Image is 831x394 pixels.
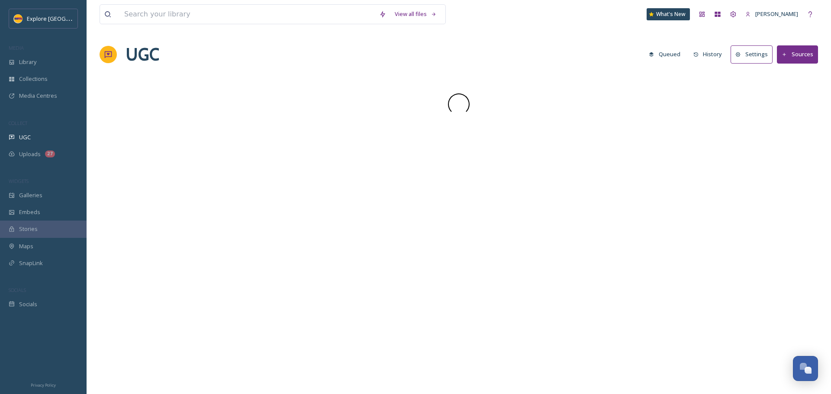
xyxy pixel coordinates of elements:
button: Queued [644,46,685,63]
span: SnapLink [19,259,43,267]
a: UGC [126,42,159,67]
input: Search your library [120,5,375,24]
button: History [689,46,727,63]
a: [PERSON_NAME] [741,6,802,22]
span: COLLECT [9,120,27,126]
a: Privacy Policy [31,379,56,390]
span: Embeds [19,208,40,216]
span: Explore [GEOGRAPHIC_DATA] [27,14,103,22]
button: Sources [777,45,818,63]
a: What's New [647,8,690,20]
a: Settings [731,45,777,63]
button: Settings [731,45,773,63]
span: Uploads [19,150,41,158]
div: 27 [45,151,55,157]
a: History [689,46,731,63]
span: Collections [19,75,48,83]
span: MEDIA [9,45,24,51]
span: Media Centres [19,92,57,100]
span: Galleries [19,191,42,199]
a: View all files [390,6,441,22]
span: SOCIALS [9,287,26,293]
span: [PERSON_NAME] [755,10,798,18]
span: Maps [19,242,33,250]
span: Stories [19,225,38,233]
span: WIDGETS [9,178,29,184]
button: Open Chat [793,356,818,381]
span: Socials [19,300,37,308]
img: Butte%20County%20logo.png [14,14,23,23]
a: Queued [644,46,689,63]
span: Privacy Policy [31,382,56,388]
span: UGC [19,133,31,141]
span: Library [19,58,36,66]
